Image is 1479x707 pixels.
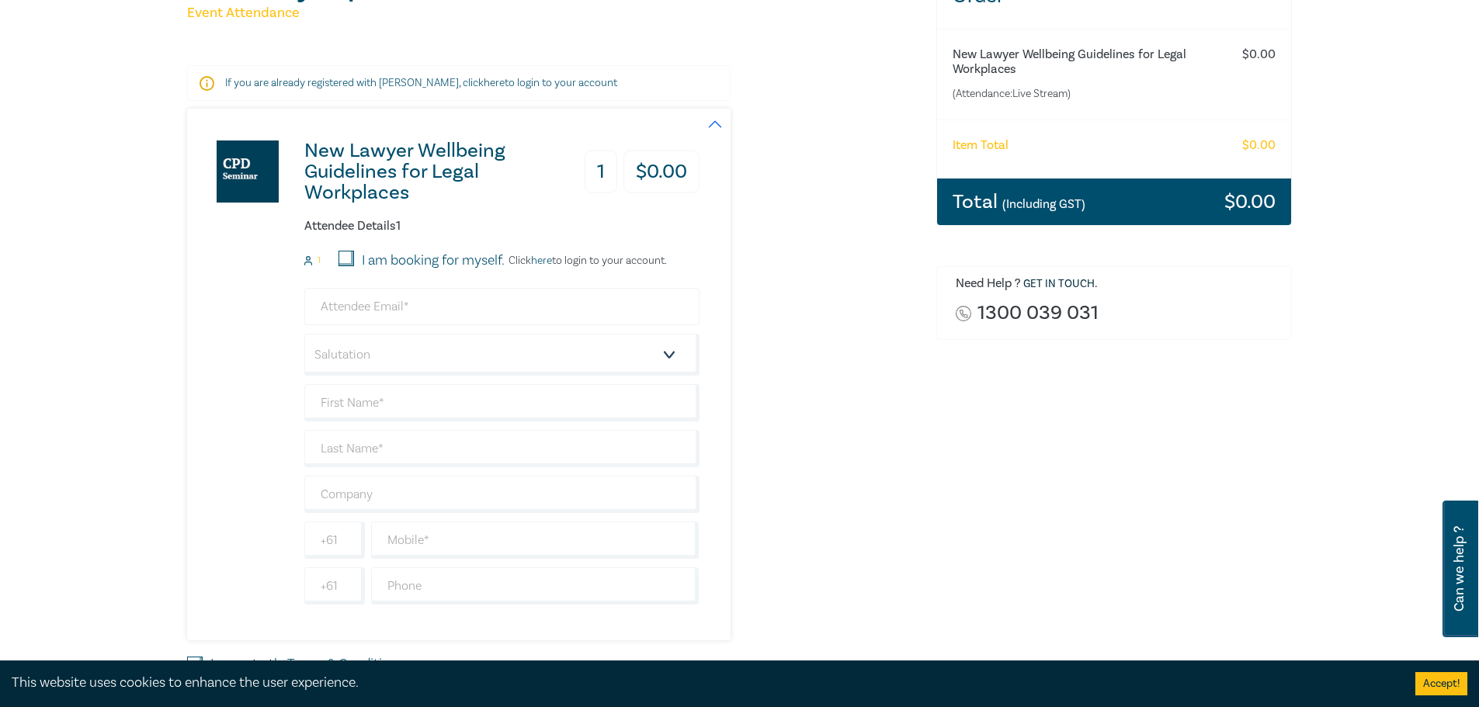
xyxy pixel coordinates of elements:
small: (Attendance: Live Stream ) [953,86,1214,102]
div: This website uses cookies to enhance the user experience. [12,673,1392,693]
a: here [484,76,505,90]
input: Company [304,476,700,513]
h6: Item Total [953,138,1009,153]
a: Get in touch [1023,277,1095,291]
h6: New Lawyer Wellbeing Guidelines for Legal Workplaces [953,47,1214,77]
h6: Need Help ? . [956,276,1280,292]
h6: $ 0.00 [1242,138,1276,153]
input: Mobile* [371,522,700,559]
input: Attendee Email* [304,288,700,325]
input: +61 [304,522,365,559]
label: I am booking for myself. [362,251,505,271]
label: I agree to the [210,654,404,674]
p: If you are already registered with [PERSON_NAME], click to login to your account [225,75,693,91]
input: Last Name* [304,430,700,467]
input: +61 [304,567,365,605]
a: 1300 039 031 [977,303,1099,324]
small: (Including GST) [1002,196,1085,212]
h6: Attendee Details 1 [304,219,700,234]
span: Can we help ? [1452,510,1467,628]
p: Click to login to your account. [505,255,667,267]
h6: $ 0.00 [1242,47,1276,62]
a: here [531,254,552,268]
h3: 1 [585,151,617,193]
img: New Lawyer Wellbeing Guidelines for Legal Workplaces [217,140,279,203]
h3: Total [953,192,1085,212]
h5: Event Attendance [187,4,918,23]
h3: $ 0.00 [623,151,700,193]
a: Terms & Conditions [287,655,404,673]
input: First Name* [304,384,700,421]
input: Phone [371,567,700,605]
small: 1 [318,255,321,266]
h3: $ 0.00 [1224,192,1276,212]
button: Accept cookies [1415,672,1467,695]
h3: New Lawyer Wellbeing Guidelines for Legal Workplaces [304,140,560,203]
